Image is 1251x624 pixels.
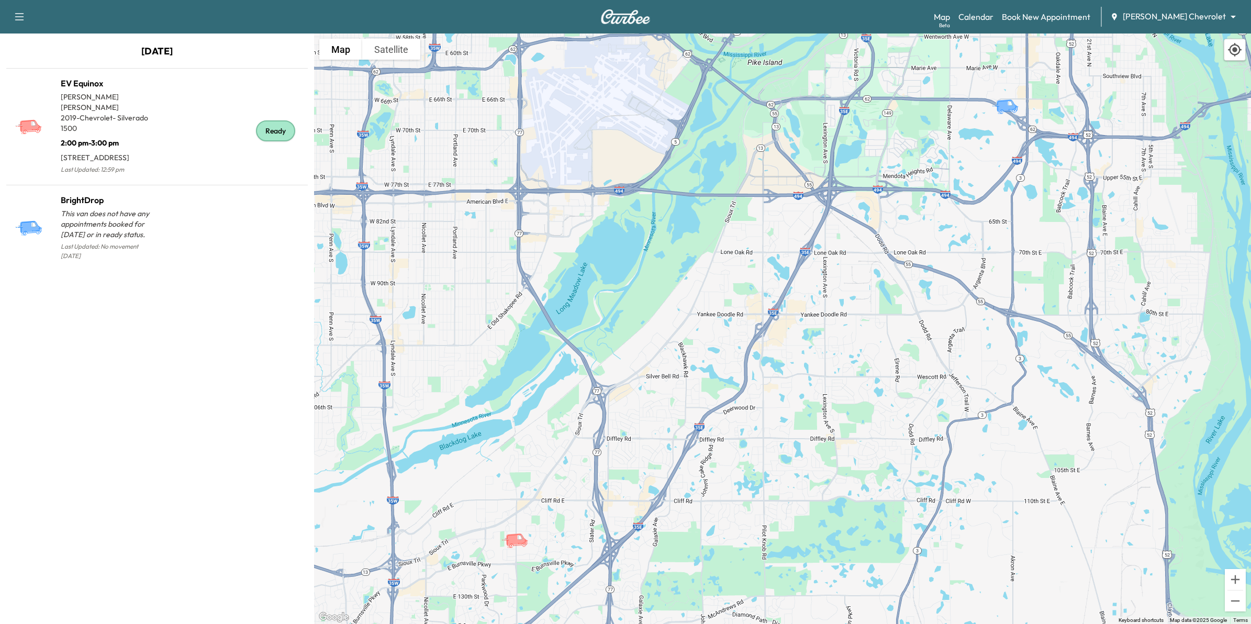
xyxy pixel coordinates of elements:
span: [PERSON_NAME] Chevrolet [1123,10,1226,23]
button: Show street map [319,39,362,60]
p: Last Updated: No movement [DATE] [61,240,157,263]
button: Zoom in [1225,569,1246,590]
button: Zoom out [1225,590,1246,611]
div: Ready [256,120,295,141]
h1: BrightDrop [61,194,157,206]
a: Calendar [958,10,993,23]
img: Google [317,610,351,624]
img: Curbee Logo [600,9,651,24]
p: This van does not have any appointments booked for [DATE] or in ready status. [61,208,157,240]
button: Show satellite imagery [362,39,420,60]
p: [PERSON_NAME] [PERSON_NAME] [61,92,157,113]
a: Terms (opens in new tab) [1233,617,1248,623]
p: Last Updated: 12:59 pm [61,163,157,176]
gmp-advanced-marker: BrightDrop [991,88,1028,106]
div: Beta [939,21,950,29]
button: Keyboard shortcuts [1119,617,1164,624]
h1: EV Equinox [61,77,157,90]
gmp-advanced-marker: EV Equinox [501,522,538,540]
a: Book New Appointment [1002,10,1090,23]
span: Map data ©2025 Google [1170,617,1227,623]
p: [STREET_ADDRESS] [61,148,157,163]
p: 2019 - Chevrolet - Silverado 1500 [61,113,157,133]
a: Open this area in Google Maps (opens a new window) [317,610,351,624]
a: MapBeta [934,10,950,23]
p: 2:00 pm - 3:00 pm [61,133,157,148]
div: Recenter map [1224,39,1246,61]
